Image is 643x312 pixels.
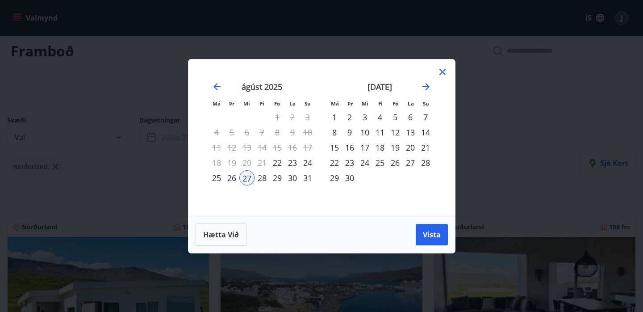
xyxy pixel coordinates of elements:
td: Choose mánudagur, 25. ágúst 2025 as your check-out date. It’s available. [209,170,224,186]
div: 20 [403,140,418,155]
td: Choose fimmtudagur, 4. september 2025 as your check-out date. It’s available. [372,110,388,125]
div: 13 [403,125,418,140]
div: 16 [342,140,357,155]
div: 28 [255,170,270,186]
td: Choose laugardagur, 6. september 2025 as your check-out date. It’s available. [403,110,418,125]
td: Choose föstudagur, 29. ágúst 2025 as your check-out date. It’s available. [270,170,285,186]
td: Not available. miðvikudagur, 20. ágúst 2025 [239,155,255,170]
small: Mi [362,100,368,107]
div: 9 [342,125,357,140]
small: Má [331,100,339,107]
td: Choose sunnudagur, 24. ágúst 2025 as your check-out date. It’s available. [300,155,315,170]
div: 29 [270,170,285,186]
div: 2 [342,110,357,125]
div: 17 [357,140,372,155]
td: Not available. mánudagur, 18. ágúst 2025 [209,155,224,170]
div: 31 [300,170,315,186]
td: Not available. laugardagur, 9. ágúst 2025 [285,125,300,140]
td: Choose mánudagur, 8. september 2025 as your check-out date. It’s available. [327,125,342,140]
div: 14 [418,125,433,140]
td: Choose sunnudagur, 31. ágúst 2025 as your check-out date. It’s available. [300,170,315,186]
small: Þr [347,100,353,107]
td: Choose fimmtudagur, 18. september 2025 as your check-out date. It’s available. [372,140,388,155]
div: 3 [357,110,372,125]
td: Choose föstudagur, 12. september 2025 as your check-out date. It’s available. [388,125,403,140]
td: Choose laugardagur, 30. ágúst 2025 as your check-out date. It’s available. [285,170,300,186]
td: Not available. fimmtudagur, 7. ágúst 2025 [255,125,270,140]
button: Hætta við [196,223,246,246]
div: 22 [327,155,342,170]
div: 15 [327,140,342,155]
div: 30 [342,170,357,186]
td: Choose fimmtudagur, 11. september 2025 as your check-out date. It’s available. [372,125,388,140]
td: Choose mánudagur, 29. september 2025 as your check-out date. It’s available. [327,170,342,186]
td: Choose laugardagur, 20. september 2025 as your check-out date. It’s available. [403,140,418,155]
span: Vista [423,230,441,240]
span: Hætta við [203,230,239,240]
div: 4 [372,110,388,125]
small: Þr [229,100,234,107]
div: 21 [418,140,433,155]
small: Fi [378,100,383,107]
div: 12 [388,125,403,140]
td: Choose miðvikudagur, 3. september 2025 as your check-out date. It’s available. [357,110,372,125]
td: Choose þriðjudagur, 26. ágúst 2025 as your check-out date. It’s available. [224,170,239,186]
div: 23 [285,155,300,170]
td: Not available. þriðjudagur, 5. ágúst 2025 [224,125,239,140]
div: 28 [418,155,433,170]
small: Su [305,100,311,107]
td: Choose föstudagur, 19. september 2025 as your check-out date. It’s available. [388,140,403,155]
div: Calendar [199,70,444,205]
div: 22 [270,155,285,170]
td: Not available. föstudagur, 8. ágúst 2025 [270,125,285,140]
td: Not available. þriðjudagur, 19. ágúst 2025 [224,155,239,170]
small: Su [423,100,429,107]
td: Choose fimmtudagur, 28. ágúst 2025 as your check-out date. It’s available. [255,170,270,186]
div: 24 [357,155,372,170]
td: Not available. sunnudagur, 10. ágúst 2025 [300,125,315,140]
div: Move backward to switch to the previous month. [212,81,222,92]
div: 24 [300,155,315,170]
td: Choose föstudagur, 5. september 2025 as your check-out date. It’s available. [388,110,403,125]
td: Not available. mánudagur, 4. ágúst 2025 [209,125,224,140]
td: Choose sunnudagur, 21. september 2025 as your check-out date. It’s available. [418,140,433,155]
div: 19 [388,140,403,155]
div: 18 [372,140,388,155]
td: Not available. föstudagur, 15. ágúst 2025 [270,140,285,155]
strong: ágúst 2025 [242,81,282,92]
td: Selected as start date. miðvikudagur, 27. ágúst 2025 [239,170,255,186]
td: Choose mánudagur, 1. september 2025 as your check-out date. It’s available. [327,110,342,125]
td: Choose þriðjudagur, 9. september 2025 as your check-out date. It’s available. [342,125,357,140]
div: 25 [209,170,224,186]
td: Not available. laugardagur, 2. ágúst 2025 [285,110,300,125]
td: Choose sunnudagur, 14. september 2025 as your check-out date. It’s available. [418,125,433,140]
td: Not available. miðvikudagur, 13. ágúst 2025 [239,140,255,155]
div: 27 [239,170,255,186]
div: 27 [403,155,418,170]
td: Not available. sunnudagur, 3. ágúst 2025 [300,110,315,125]
div: 26 [224,170,239,186]
td: Choose föstudagur, 22. ágúst 2025 as your check-out date. It’s available. [270,155,285,170]
td: Choose föstudagur, 26. september 2025 as your check-out date. It’s available. [388,155,403,170]
small: Mi [243,100,250,107]
td: Choose laugardagur, 23. ágúst 2025 as your check-out date. It’s available. [285,155,300,170]
td: Choose mánudagur, 15. september 2025 as your check-out date. It’s available. [327,140,342,155]
div: 10 [357,125,372,140]
small: Fö [274,100,280,107]
td: Choose laugardagur, 27. september 2025 as your check-out date. It’s available. [403,155,418,170]
td: Choose þriðjudagur, 23. september 2025 as your check-out date. It’s available. [342,155,357,170]
td: Choose sunnudagur, 28. september 2025 as your check-out date. It’s available. [418,155,433,170]
div: 23 [342,155,357,170]
td: Not available. miðvikudagur, 6. ágúst 2025 [239,125,255,140]
td: Choose miðvikudagur, 24. september 2025 as your check-out date. It’s available. [357,155,372,170]
td: Not available. þriðjudagur, 12. ágúst 2025 [224,140,239,155]
div: 5 [388,110,403,125]
div: 25 [372,155,388,170]
td: Choose miðvikudagur, 17. september 2025 as your check-out date. It’s available. [357,140,372,155]
td: Not available. fimmtudagur, 21. ágúst 2025 [255,155,270,170]
div: Move forward to switch to the next month. [421,81,431,92]
td: Choose miðvikudagur, 10. september 2025 as your check-out date. It’s available. [357,125,372,140]
td: Not available. föstudagur, 1. ágúst 2025 [270,110,285,125]
div: 1 [327,110,342,125]
div: 29 [327,170,342,186]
